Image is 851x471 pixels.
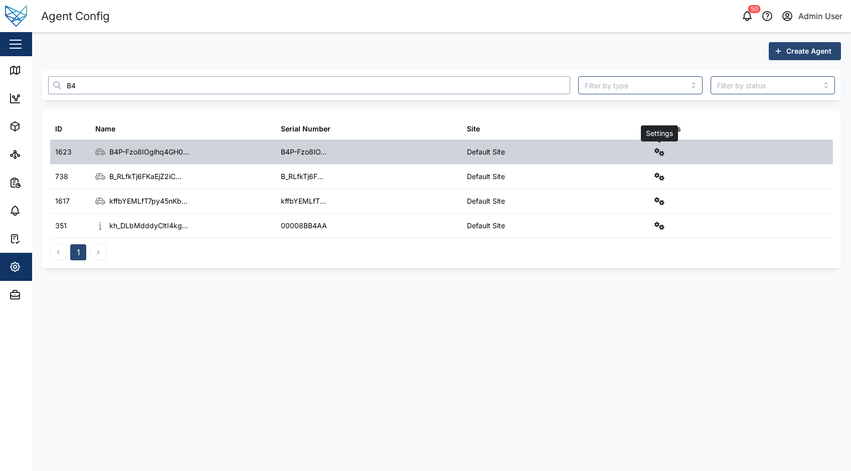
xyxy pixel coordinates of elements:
div: 00008BB4AA [281,220,327,231]
div: kffbYEMLfT... [281,196,326,207]
div: 738 [55,171,68,182]
div: Assets [26,121,57,132]
div: Site [467,123,480,134]
div: Default Site [467,146,505,158]
div: Admin User [798,10,842,23]
input: Filter by type [578,76,703,94]
div: Settings [652,123,681,134]
div: Serial Number [281,123,330,134]
div: B4P-Fzo8IOglhq4GH0... [109,146,189,158]
div: Dashboard [26,93,71,104]
div: ID [55,123,62,134]
input: Search agent here... [48,76,570,94]
div: Admin [26,289,56,300]
div: kffbYEMLfT7py45nKb... [109,196,188,207]
div: Name [95,123,115,134]
div: Reports [26,177,60,188]
button: 1 [70,244,86,260]
div: 1617 [55,196,70,207]
div: B4P-Fzo8IO... [281,146,326,158]
div: Default Site [467,196,505,207]
input: Filter by status [711,76,835,94]
span: Create Agent [786,43,831,60]
div: Agent Config [41,8,110,25]
div: 1623 [55,146,72,158]
div: B_RLfkTj6FKaEjZ2iC... [109,171,182,182]
div: Default Site [467,220,505,231]
div: Default Site [467,171,505,182]
div: Sites [26,149,50,160]
button: Admin User [780,9,843,23]
div: 351 [55,220,67,231]
div: kh_DLbMdddyCltI4kg... [109,220,188,231]
div: Tasks [26,233,54,244]
div: 50 [748,5,761,13]
img: Main Logo [5,5,27,27]
div: B_RLfkTj6F... [281,171,323,182]
div: Settings [26,261,62,272]
button: Create Agent [769,42,841,60]
div: Alarms [26,205,57,216]
div: Map [26,65,49,76]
